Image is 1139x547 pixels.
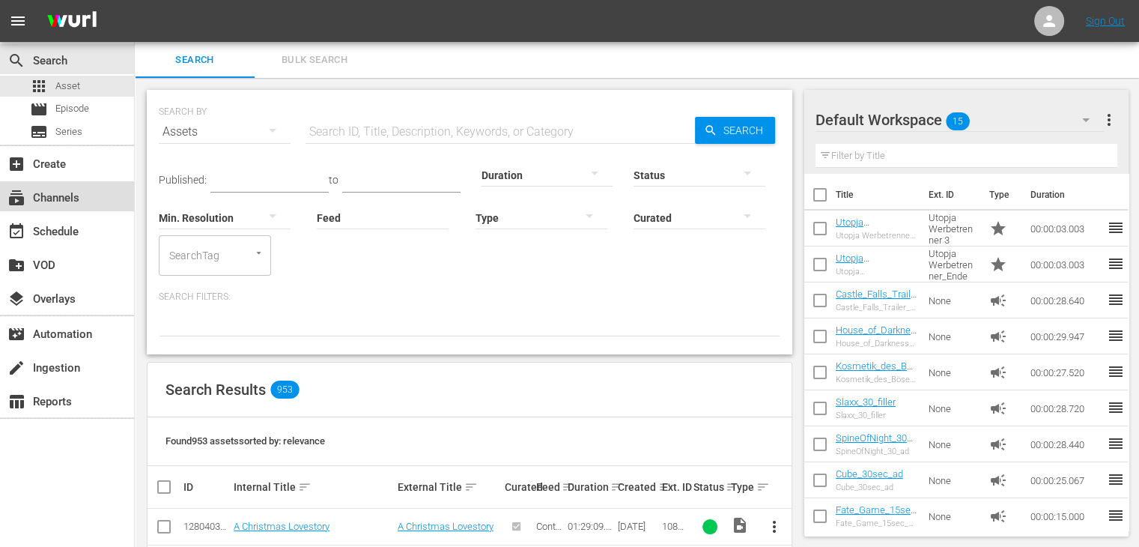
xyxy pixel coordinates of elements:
th: Ext. ID [920,174,979,216]
span: Asset [30,77,48,95]
div: Assets [159,111,291,153]
div: House_of_Darkness_30_169_HE_MD_Ad [836,339,917,348]
div: 01:29:09.010 [567,521,613,532]
a: Utopja Werbetrenner 3 [836,217,901,239]
div: Ext. ID [661,481,688,493]
td: 00:00:27.520 [1024,354,1106,390]
span: Episode [30,100,48,118]
span: Search [144,52,246,69]
span: 15 [946,106,970,137]
div: Fate_Game_15sec_ad [836,519,917,528]
td: None [923,282,982,318]
span: Ad [988,471,1006,489]
a: Fate_Game_15sec_ad [836,504,917,527]
span: Content [535,521,561,543]
td: 00:00:25.067 [1024,462,1106,498]
span: Ad [988,363,1006,381]
span: reorder [1106,435,1124,453]
span: Ad [988,291,1006,309]
td: None [923,498,982,534]
span: reorder [1106,399,1124,417]
a: A Christmas Lovestory [398,521,493,532]
a: Kosmetik_des_Bösen_30_ad [836,360,913,383]
div: Castle_Falls_Trailer_Fast_ad [836,303,917,312]
span: sort [562,480,575,494]
button: more_vert [756,509,792,545]
a: Cube_30sec_ad [836,468,903,480]
div: Utopja Werbetrenner 3 [836,231,917,241]
td: 00:00:29.947 [1024,318,1106,354]
span: sort [464,480,478,494]
span: VOD [7,256,25,274]
span: Search Results [165,381,266,399]
div: 128040316 [183,521,229,532]
span: Video [731,516,749,534]
div: Slaxx_30_filler [836,411,896,420]
th: Title [836,174,920,216]
span: reorder [1106,327,1124,345]
span: Schedule [7,223,25,241]
span: reorder [1106,363,1124,381]
div: Created [618,478,657,496]
span: Create [7,155,25,173]
a: Castle_Falls_Trailer_Fast_ad [836,288,917,311]
span: Published: [159,174,207,186]
span: Ad [988,435,1006,453]
img: ans4CAIJ8jUAAAAAAAAAAAAAAAAAAAAAAAAgQb4GAAAAAAAAAAAAAAAAAAAAAAAAJMjXAAAAAAAAAAAAAAAAAAAAAAAAgAT5G... [36,4,108,39]
span: Promo [988,220,1006,238]
div: SpineOfNight_30_ad [836,447,917,456]
span: sort [726,480,739,494]
span: to [329,174,338,186]
a: A Christmas Lovestory [234,521,329,532]
span: sort [610,480,624,494]
span: Bulk Search [264,52,365,69]
a: Utopja Werbetrenner_Ende [836,253,914,286]
a: Sign Out [1086,15,1125,27]
span: Ad [988,507,1006,525]
span: 1080600 [661,521,687,543]
td: 00:00:03.003 [1024,247,1106,282]
span: Found 953 assets sorted by: relevance [165,435,325,447]
span: reorder [1106,291,1124,309]
td: None [923,390,982,426]
p: Search Filters: [159,291,780,303]
span: Ingestion [7,359,25,377]
span: more_vert [1099,111,1117,129]
span: Series [30,123,48,141]
span: Automation [7,325,25,343]
th: Duration [1021,174,1111,216]
div: Status [693,478,726,496]
div: External Title [398,478,500,496]
span: menu [9,12,27,30]
th: Type [979,174,1021,216]
span: Promo [988,256,1006,273]
span: reorder [1106,255,1124,273]
span: Episode [55,101,89,116]
button: more_vert [1099,102,1117,138]
span: Overlays [7,290,25,308]
td: 00:00:03.003 [1024,211,1106,247]
span: Series [55,124,82,139]
button: Open [252,246,266,260]
div: Duration [567,478,613,496]
span: Ad [988,399,1006,417]
div: Default Workspace [815,99,1105,141]
div: Kosmetik_des_Bösen_30_ad [836,375,917,384]
div: ID [183,481,229,493]
span: Search [717,117,775,144]
a: SpineOfNight_30_ad [836,432,917,455]
span: reorder [1106,219,1124,237]
td: Utopja Werbetrenner 3 [923,211,982,247]
div: Internal Title [234,478,392,496]
td: None [923,354,982,390]
span: 953 [270,381,299,399]
td: 00:00:28.640 [1024,282,1106,318]
span: reorder [1106,507,1124,525]
span: sort [658,480,672,494]
span: sort [298,480,312,494]
div: Feed [535,478,562,496]
td: Utopja Werbetrenner_Ende [923,247,982,282]
td: None [923,426,982,462]
span: Search [7,52,25,70]
a: House_of_Darkness_30_169_HE_MD_Ad [836,324,917,358]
